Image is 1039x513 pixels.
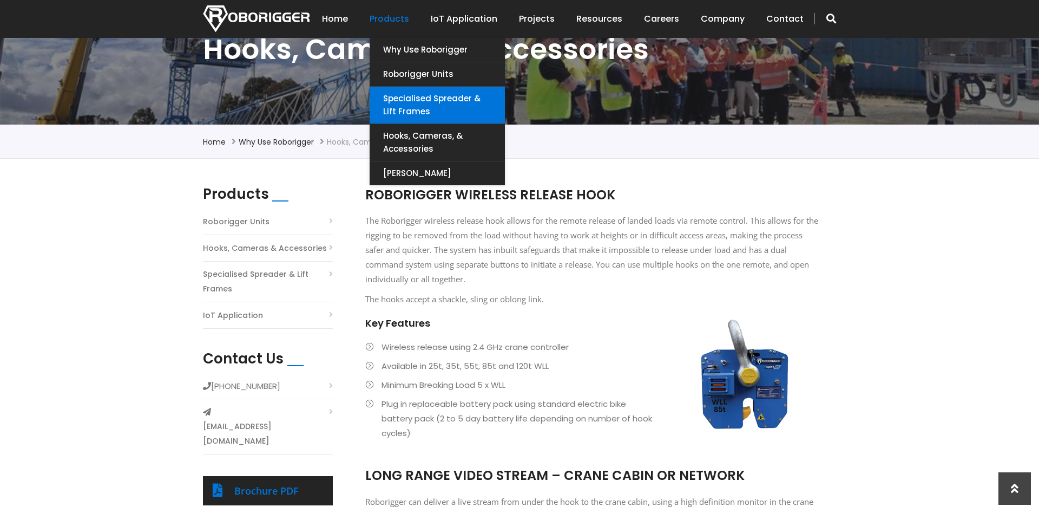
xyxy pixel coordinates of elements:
h2: Contact Us [203,350,284,367]
a: Hooks, Cameras & Accessories [203,241,327,256]
a: Projects [519,2,555,36]
li: Hooks, Cameras & Accessories [327,135,443,148]
li: [PHONE_NUMBER] [203,379,333,399]
a: Roborigger Units [203,215,269,229]
a: Brochure PDF [234,484,299,497]
a: Why use Roborigger [239,137,314,147]
a: Company [701,2,745,36]
a: [PERSON_NAME] [370,161,505,185]
a: [EMAIL_ADDRESS][DOMAIN_NAME] [203,419,333,449]
p: The hooks accept a shackle, sling or oblong link. [365,292,820,307]
a: Products [370,2,409,36]
a: Resources [576,2,622,36]
h2: Products [203,186,269,203]
a: Home [322,2,348,36]
li: Plug in replaceable battery pack using standard electric bike battery pack (2 to 5 day battery li... [365,397,820,440]
li: Wireless release using 2.4 GHz crane controller [365,340,820,354]
span: ROBORIGGER WIRELESS RELEASE HOOK [365,186,615,204]
span: Minimum Breaking Load 5 x WLL [382,379,505,391]
a: Specialised Spreader & Lift Frames [370,87,505,124]
h1: Hooks, Cameras & Accessories [203,31,836,68]
a: Hooks, Cameras, & Accessories [370,124,505,161]
a: Roborigger Units [370,62,505,86]
a: Specialised Spreader & Lift Frames [203,267,333,296]
img: Nortech [203,5,310,32]
li: Available in 25t, 35t, 55t, 85t and 120t WLL [365,359,820,373]
h4: Key Features [365,316,820,330]
a: IoT Application [431,2,497,36]
a: Home [203,137,226,147]
h2: LONG RANGE VIDEO STREAM – CRANE CABIN OR NETWORK [365,466,820,485]
a: Contact [766,2,804,36]
p: The Roborigger wireless release hook allows for the remote release of landed loads via remote con... [365,213,820,287]
a: Why use Roborigger [370,38,505,62]
a: Careers [644,2,679,36]
a: IoT Application [203,308,263,323]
